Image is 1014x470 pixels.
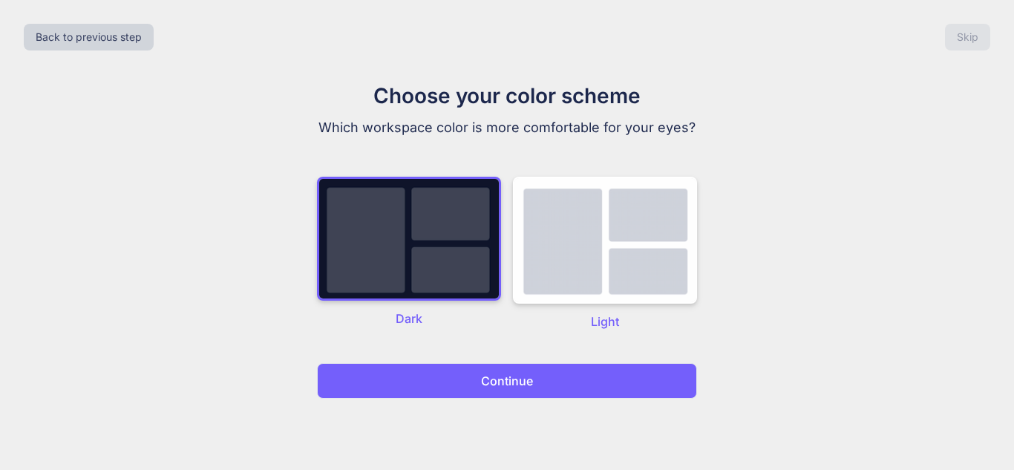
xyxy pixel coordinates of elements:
button: Continue [317,363,697,399]
img: dark [513,177,697,304]
img: dark [317,177,501,301]
p: Light [513,313,697,330]
p: Dark [317,310,501,327]
p: Continue [481,372,533,390]
button: Skip [945,24,990,50]
h1: Choose your color scheme [258,80,756,111]
p: Which workspace color is more comfortable for your eyes? [258,117,756,138]
button: Back to previous step [24,24,154,50]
